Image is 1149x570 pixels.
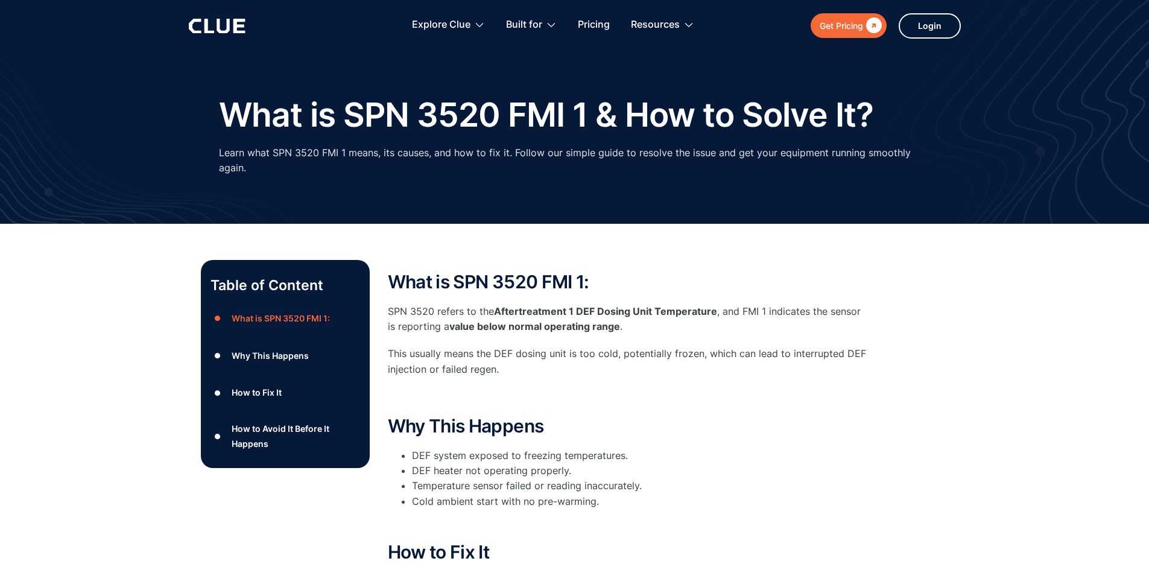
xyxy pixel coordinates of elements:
h1: What is SPN 3520 FMI 1 & How to Solve It? [219,97,874,133]
div: Get Pricing [820,18,863,33]
a: ●What is SPN 3520 FMI 1: [210,309,360,328]
a: Login [899,13,961,39]
a: ●How to Avoid It Before It Happens [210,421,360,451]
div: Built for [506,6,557,44]
a: Get Pricing [811,13,887,38]
p: ‍ [388,515,870,530]
p: ‍ [388,389,870,404]
li: Cold ambient start with no pre-warming. [412,494,870,509]
p: Table of Content [210,276,360,295]
div: Built for [506,6,542,44]
p: Learn what SPN 3520 FMI 1 means, its causes, and how to fix it. Follow our simple guide to resolv... [219,145,931,176]
h2: How to Fix It [388,542,870,562]
li: DEF system exposed to freezing temperatures. [412,448,870,463]
div: ● [210,384,225,402]
h2: Why This Happens [388,416,870,436]
div: What is SPN 3520 FMI 1: [232,311,330,326]
div: Explore Clue [412,6,470,44]
div: Why This Happens [232,348,309,363]
div: Resources [631,6,680,44]
div: Resources [631,6,694,44]
strong: Aftertreatment 1 DEF Dosing Unit Temperature [494,305,717,317]
a: ●Why This Happens [210,347,360,365]
div: ● [210,347,225,365]
div: How to Fix It [232,385,282,400]
h2: What is SPN 3520 FMI 1: [388,272,870,292]
div: ● [210,309,225,328]
li: DEF heater not operating properly. [412,463,870,478]
li: Temperature sensor failed or reading inaccurately. [412,478,870,493]
strong: value below normal operating range [449,320,620,332]
p: SPN 3520 refers to the , and FMI 1 indicates the sensor is reporting a . [388,304,870,334]
div: How to Avoid It Before It Happens [232,421,359,451]
div: Explore Clue [412,6,485,44]
div:  [863,18,882,33]
p: This usually means the DEF dosing unit is too cold, potentially frozen, which can lead to interru... [388,346,870,376]
div: ● [210,427,225,445]
a: Pricing [578,6,610,44]
a: ●How to Fix It [210,384,360,402]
